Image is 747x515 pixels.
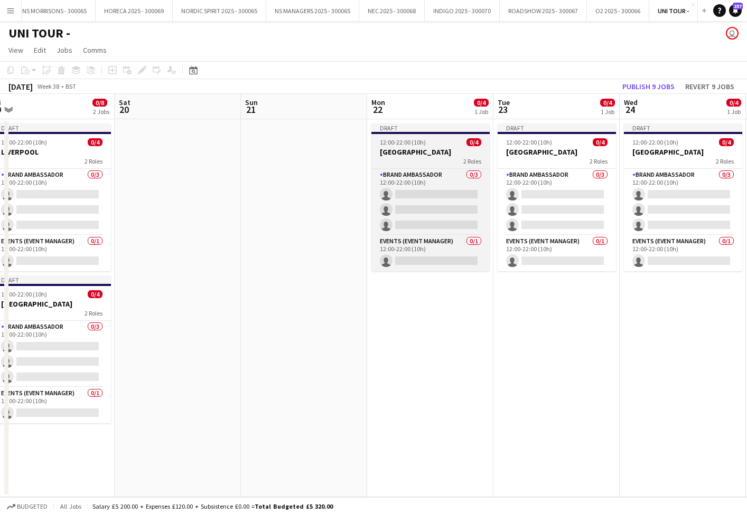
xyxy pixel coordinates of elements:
[622,103,638,116] span: 24
[8,25,70,41] h1: UNI TOUR -
[88,290,102,298] span: 0/4
[85,157,102,165] span: 2 Roles
[600,99,615,107] span: 0/4
[716,157,734,165] span: 2 Roles
[57,45,72,55] span: Jobs
[17,503,48,510] span: Budgeted
[117,103,130,116] span: 20
[370,103,385,116] span: 22
[92,99,107,107] span: 0/8
[500,1,587,21] button: ROADSHOW 2025 - 300067
[618,80,679,93] button: Publish 9 jobs
[34,45,46,55] span: Edit
[498,98,510,107] span: Tue
[85,309,102,317] span: 2 Roles
[255,502,333,510] span: Total Budgeted £5 320.00
[729,4,742,17] a: 257
[35,82,61,90] span: Week 38
[463,157,481,165] span: 2 Roles
[1,290,47,298] span: 12:00-22:00 (10h)
[371,123,490,271] app-job-card: Draft12:00-22:00 (10h)0/4[GEOGRAPHIC_DATA]2 RolesBrand Ambassador0/312:00-22:00 (10h) Events (Eve...
[359,1,425,21] button: NEC 2025 - 300068
[96,1,173,21] button: HORECA 2025 - 300069
[380,138,426,146] span: 12:00-22:00 (10h)
[244,103,258,116] span: 21
[593,138,608,146] span: 0/4
[266,1,359,21] button: NS MANAGERS 2025 - 300065
[590,157,608,165] span: 2 Roles
[8,81,33,92] div: [DATE]
[719,138,734,146] span: 0/4
[624,98,638,107] span: Wed
[624,123,742,132] div: Draft
[371,147,490,157] h3: [GEOGRAPHIC_DATA]
[173,1,266,21] button: NORDIC SPIRIT 2025 - 300065
[66,82,76,90] div: BST
[4,43,27,57] a: View
[245,98,258,107] span: Sun
[8,45,23,55] span: View
[498,123,616,271] app-job-card: Draft12:00-22:00 (10h)0/4[GEOGRAPHIC_DATA]2 RolesBrand Ambassador0/312:00-22:00 (10h) Events (Eve...
[624,235,742,271] app-card-role: Events (Event Manager)0/112:00-22:00 (10h)
[371,235,490,271] app-card-role: Events (Event Manager)0/112:00-22:00 (10h)
[92,502,333,510] div: Salary £5 200.00 + Expenses £120.00 + Subsistence £0.00 =
[498,235,616,271] app-card-role: Events (Event Manager)0/112:00-22:00 (10h)
[371,123,490,132] div: Draft
[498,147,616,157] h3: [GEOGRAPHIC_DATA]
[649,1,698,21] button: UNI TOUR -
[371,98,385,107] span: Mon
[1,138,47,146] span: 12:00-22:00 (10h)
[425,1,500,21] button: INDIGO 2025 - 300070
[79,43,111,57] a: Comms
[119,98,130,107] span: Sat
[474,99,489,107] span: 0/4
[30,43,50,57] a: Edit
[727,108,741,116] div: 1 Job
[371,169,490,235] app-card-role: Brand Ambassador0/312:00-22:00 (10h)
[632,138,678,146] span: 12:00-22:00 (10h)
[498,169,616,235] app-card-role: Brand Ambassador0/312:00-22:00 (10h)
[496,103,510,116] span: 23
[601,108,614,116] div: 1 Job
[14,1,96,21] button: NS MORRISONS - 300065
[88,138,102,146] span: 0/4
[733,3,743,9] span: 257
[624,169,742,235] app-card-role: Brand Ambassador0/312:00-22:00 (10h)
[83,45,107,55] span: Comms
[466,138,481,146] span: 0/4
[624,147,742,157] h3: [GEOGRAPHIC_DATA]
[5,501,49,512] button: Budgeted
[726,99,741,107] span: 0/4
[681,80,739,93] button: Revert 9 jobs
[52,43,77,57] a: Jobs
[58,502,83,510] span: All jobs
[93,108,109,116] div: 2 Jobs
[498,123,616,132] div: Draft
[624,123,742,271] app-job-card: Draft12:00-22:00 (10h)0/4[GEOGRAPHIC_DATA]2 RolesBrand Ambassador0/312:00-22:00 (10h) Events (Eve...
[474,108,488,116] div: 1 Job
[506,138,552,146] span: 12:00-22:00 (10h)
[726,27,739,40] app-user-avatar: Closer Payroll
[587,1,649,21] button: O2 2025 - 300066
